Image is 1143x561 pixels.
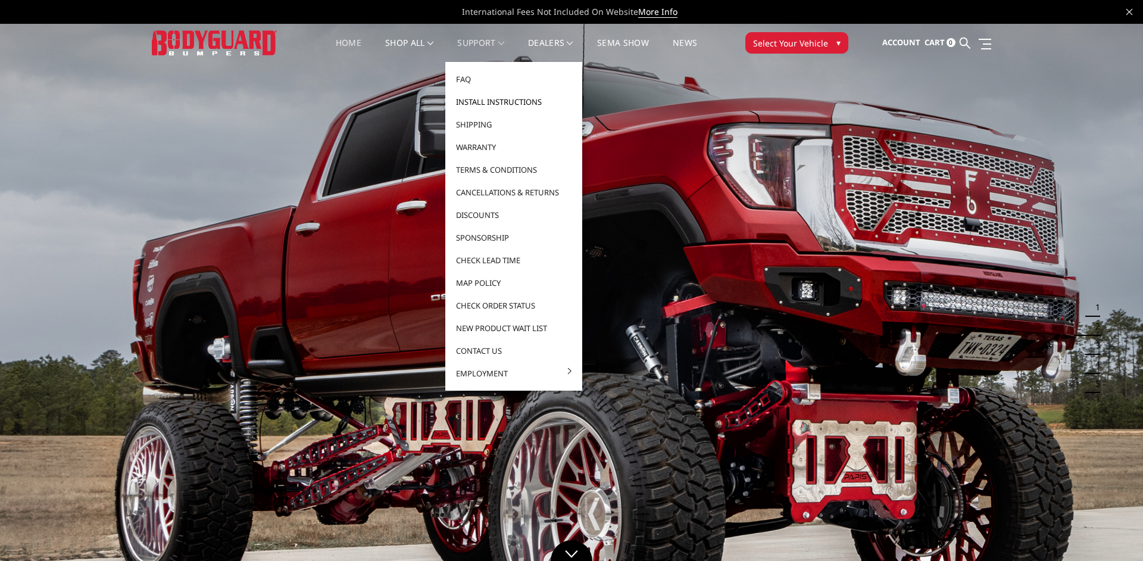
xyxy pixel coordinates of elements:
a: Employment [450,362,577,385]
a: Support [457,39,504,62]
button: 1 of 5 [1088,298,1100,317]
button: 2 of 5 [1088,317,1100,336]
button: Select Your Vehicle [745,32,848,54]
iframe: Chat Widget [1083,504,1143,561]
a: Shipping [450,113,577,136]
a: Account [882,27,920,59]
img: BODYGUARD BUMPERS [152,30,277,55]
a: More Info [638,6,677,18]
a: Dealers [528,39,573,62]
a: News [673,39,697,62]
a: Contact Us [450,339,577,362]
a: Click to Down [551,540,592,561]
button: 4 of 5 [1088,355,1100,374]
a: MAP Policy [450,272,577,294]
button: 3 of 5 [1088,336,1100,355]
span: Select Your Vehicle [753,37,828,49]
a: Install Instructions [450,91,577,113]
a: Discounts [450,204,577,226]
a: Cancellations & Returns [450,181,577,204]
a: FAQ [450,68,577,91]
button: 5 of 5 [1088,374,1100,393]
a: SEMA Show [597,39,649,62]
span: 0 [947,38,955,47]
span: Account [882,37,920,48]
a: Check Order Status [450,294,577,317]
a: Sponsorship [450,226,577,249]
span: ▾ [836,36,841,49]
a: Home [336,39,361,62]
a: Cart 0 [925,27,955,59]
a: New Product Wait List [450,317,577,339]
a: Terms & Conditions [450,158,577,181]
a: Check Lead Time [450,249,577,272]
span: Cart [925,37,945,48]
a: Warranty [450,136,577,158]
a: shop all [385,39,433,62]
